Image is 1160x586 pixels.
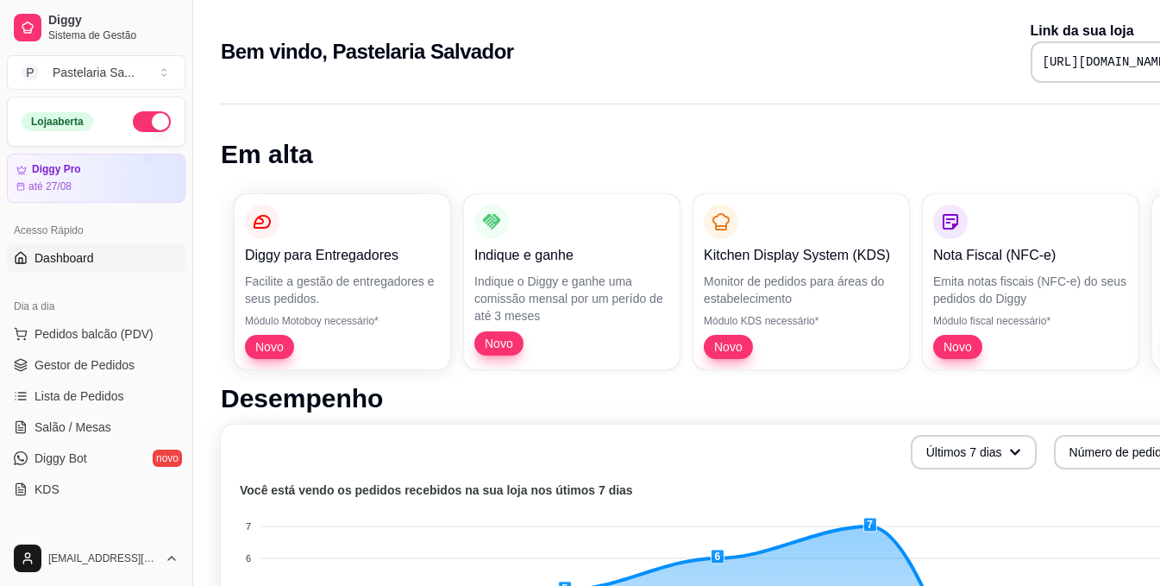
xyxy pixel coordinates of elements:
[7,444,185,472] a: Diggy Botnovo
[478,335,520,352] span: Novo
[7,154,185,203] a: Diggy Proaté 27/08
[7,244,185,272] a: Dashboard
[133,111,171,132] button: Alterar Status
[704,245,899,266] p: Kitchen Display System (KDS)
[7,217,185,244] div: Acesso Rápido
[937,338,979,356] span: Novo
[474,245,669,266] p: Indique e ganhe
[34,388,124,405] span: Lista de Pedidos
[704,314,899,328] p: Módulo KDS necessário*
[933,273,1128,307] p: Emita notas fiscais (NFC-e) do seus pedidos do Diggy
[246,521,251,532] tspan: 7
[240,483,633,497] text: Você está vendo os pedidos recebidos na sua loja nos útimos 7 dias
[34,450,87,467] span: Diggy Bot
[933,245,1128,266] p: Nota Fiscal (NFC-e)
[923,194,1138,369] button: Nota Fiscal (NFC-e)Emita notas fiscais (NFC-e) do seus pedidos do DiggyMódulo fiscal necessário*Novo
[7,293,185,320] div: Dia a dia
[7,538,185,579] button: [EMAIL_ADDRESS][DOMAIN_NAME]
[48,13,179,28] span: Diggy
[34,419,111,436] span: Salão / Mesas
[34,481,60,498] span: KDS
[7,320,185,348] button: Pedidos balcão (PDV)
[28,180,72,193] article: até 27/08
[246,553,251,564] tspan: 6
[34,325,154,343] span: Pedidos balcão (PDV)
[707,338,749,356] span: Novo
[32,163,81,176] article: Diggy Pro
[245,245,440,266] p: Diggy para Entregadores
[7,7,185,48] a: DiggySistema de Gestão
[221,38,513,66] h2: Bem vindo, Pastelaria Salvador
[7,55,185,90] button: Select a team
[48,28,179,42] span: Sistema de Gestão
[7,476,185,503] a: KDS
[248,338,291,356] span: Novo
[48,551,158,565] span: [EMAIL_ADDRESS][DOMAIN_NAME]
[7,351,185,379] a: Gestor de Pedidos
[933,314,1128,328] p: Módulo fiscal necessário*
[7,382,185,410] a: Lista de Pedidos
[22,64,39,81] span: P
[693,194,909,369] button: Kitchen Display System (KDS)Monitor de pedidos para áreas do estabelecimentoMódulo KDS necessário...
[53,64,135,81] div: Pastelaria Sa ...
[474,273,669,325] p: Indique o Diggy e ganhe uma comissão mensal por um perído de até 3 meses
[911,435,1037,469] button: Últimos 7 dias
[245,273,440,307] p: Facilite a gestão de entregadores e seus pedidos.
[245,314,440,328] p: Módulo Motoboy necessário*
[22,112,93,131] div: Loja aberta
[34,249,94,267] span: Dashboard
[235,194,450,369] button: Diggy para EntregadoresFacilite a gestão de entregadores e seus pedidos.Módulo Motoboy necessário...
[464,194,680,369] button: Indique e ganheIndique o Diggy e ganhe uma comissão mensal por um perído de até 3 mesesNovo
[7,413,185,441] a: Salão / Mesas
[7,524,185,551] div: Catálogo
[704,273,899,307] p: Monitor de pedidos para áreas do estabelecimento
[34,356,135,374] span: Gestor de Pedidos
